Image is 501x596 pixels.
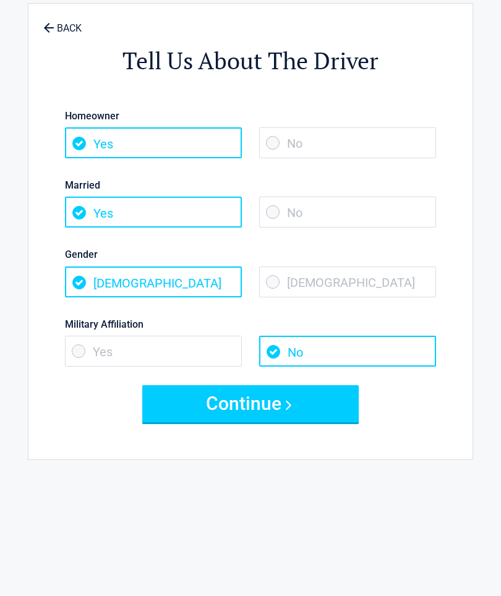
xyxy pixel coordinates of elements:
label: Homeowner [65,108,436,124]
span: No [259,336,436,367]
label: Military Affiliation [65,316,436,333]
span: Yes [65,127,242,158]
span: Yes [65,336,242,367]
button: Continue [142,385,359,422]
span: Yes [65,197,242,228]
span: No [259,127,436,158]
label: Married [65,177,436,194]
a: BACK [41,12,84,33]
span: No [259,197,436,228]
h2: Tell Us About The Driver [35,45,466,77]
span: [DEMOGRAPHIC_DATA] [259,266,436,297]
span: [DEMOGRAPHIC_DATA] [65,266,242,297]
label: Gender [65,246,436,263]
